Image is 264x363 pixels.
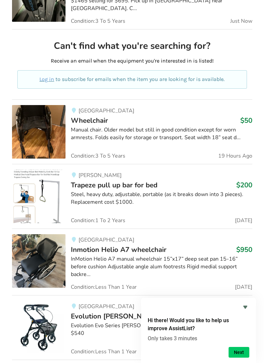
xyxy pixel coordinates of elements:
a: mobility-wheelchair [GEOGRAPHIC_DATA]Wheelchair$50Manual chair. Older model but still in good con... [12,99,252,164]
div: InMotion Helio A7 manual wheelchair 15”x17” deep seat pan 15-16” before cushion Adjustable angle ... [71,255,252,278]
span: Trapeze pull up bar for bed [71,180,157,190]
span: [PERSON_NAME] [79,172,122,179]
span: [GEOGRAPHIC_DATA] [79,236,134,244]
span: [GEOGRAPHIC_DATA] [79,107,134,114]
a: mobility-evolution walker[GEOGRAPHIC_DATA]Evolution [PERSON_NAME]$300Evolution Evo Series [PERSON... [12,295,252,360]
h2: Can't find what you're searching for? [17,40,247,52]
p: Only takes 3 minutes [148,335,249,342]
p: to subscribe for emails when the item you are looking for is available. [25,76,239,83]
div: Manual chair. Older model but still in good condition except for worn armrests. Folds easily for ... [71,126,252,142]
div: Evolution Evo Series [PERSON_NAME] Used only a few times bought for $540 [71,322,252,337]
h2: Hi there! Would you like to help us improve AssistList? [148,316,249,333]
img: mobility-inmotion helio a7 wheelchair [12,234,65,288]
span: Condition: 3 To 5 Years [71,18,125,24]
img: bedroom equipment-trapeze pull up bar for bed [12,170,65,223]
button: Next question [229,347,249,358]
a: Log in [39,76,54,82]
div: Hi there! Would you like to help us improve AssistList? [148,303,249,358]
span: Condition: 1 To 2 Years [71,218,125,223]
a: bedroom equipment-trapeze pull up bar for bed[PERSON_NAME]Trapeze pull up bar for bed$200Steel, h... [12,164,252,229]
h3: $200 [236,181,252,189]
span: [DATE] [235,284,252,290]
span: Inmotion Helio A7 wheelchair [71,245,166,254]
span: 19 Hours Ago [218,153,252,159]
span: [GEOGRAPHIC_DATA] [79,303,134,310]
h3: $950 [236,245,252,254]
span: Condition: 3 To 5 Years [71,153,125,159]
button: Hide survey [241,303,249,311]
img: mobility-wheelchair [12,105,65,159]
img: mobility-evolution walker [12,301,65,354]
span: [DATE] [235,218,252,223]
span: Just Now [230,18,252,24]
span: Evolution [PERSON_NAME] [71,311,159,321]
span: Wheelchair [71,116,108,125]
a: mobility-inmotion helio a7 wheelchair[GEOGRAPHIC_DATA]Inmotion Helio A7 wheelchair$950InMotion He... [12,229,252,295]
span: Condition: Less Than 1 Year [71,284,137,290]
h3: $50 [240,116,252,125]
div: Steel, heavy duty, adjustable, portable (as it breaks down into 3 pieces). Replacement cost $1000. [71,191,252,206]
span: Condition: Less Than 1 Year [71,349,137,354]
p: Receive an email when the equipment you're interested in is listed! [17,57,247,65]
